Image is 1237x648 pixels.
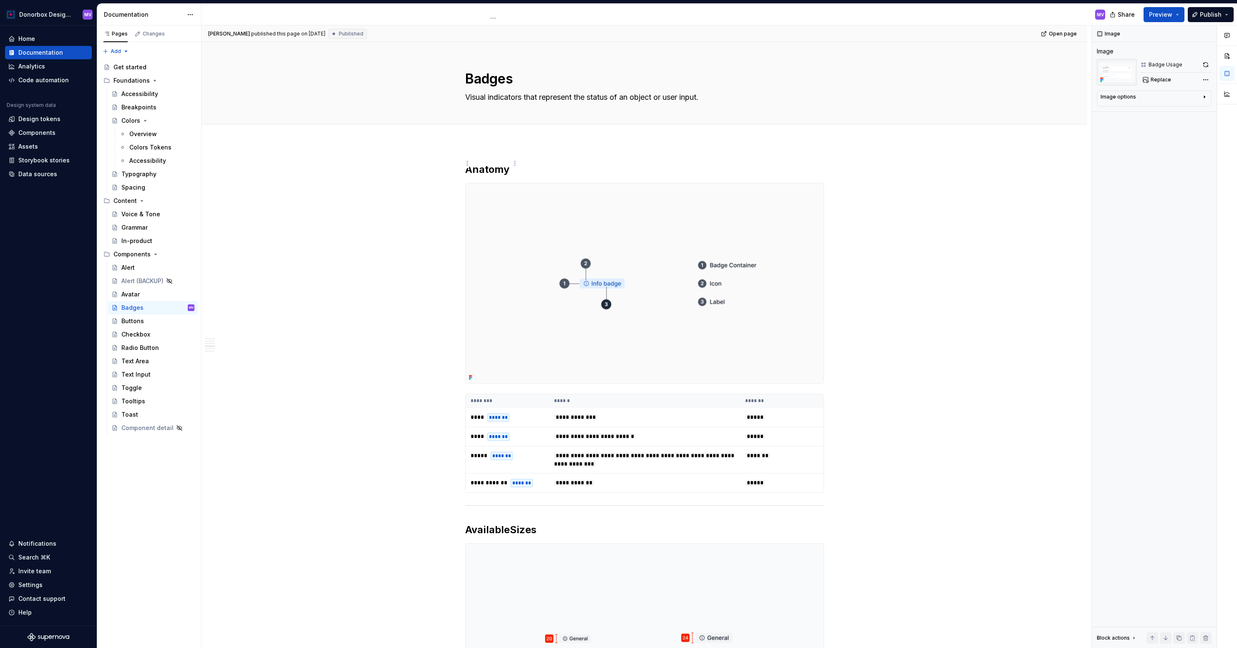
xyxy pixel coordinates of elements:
div: Spacing [121,183,145,192]
a: Toast [108,408,198,421]
div: Contact support [18,595,66,603]
div: Accessibility [121,90,158,98]
a: Spacing [108,181,198,194]
div: Component detail [121,424,174,432]
span: Add [111,48,121,55]
div: published this page on [DATE] [251,30,325,37]
a: Invite team [5,564,92,578]
div: Colors Tokens [129,143,171,152]
div: Overview [129,130,157,138]
a: Alert [108,261,198,274]
h2: Sizes [465,523,824,537]
span: Preview [1149,10,1172,19]
div: Page tree [100,61,198,435]
button: Search ⌘K [5,551,92,564]
a: Storybook stories [5,154,92,167]
a: Grammar [108,221,198,234]
div: Breakpoints [121,103,156,111]
div: MV [84,11,91,18]
div: Foundations [113,76,150,85]
div: Analytics [18,62,45,71]
a: Components [5,126,92,139]
a: Home [5,32,92,46]
a: Radio Button [108,341,198,354]
div: Components [100,248,198,261]
strong: Available [465,524,510,536]
div: Text Input [121,370,151,379]
a: Colors Tokens [116,141,198,154]
a: Open page [1038,28,1081,40]
div: Buttons [121,317,144,325]
a: Voice & Tone [108,208,198,221]
div: Radio Button [121,344,159,352]
div: Design system data [7,102,56,109]
a: Accessibility [116,154,198,167]
div: Data sources [18,170,57,178]
a: Data sources [5,167,92,181]
a: Toggle [108,381,198,395]
div: Notifications [18,539,56,548]
div: Search ⌘K [18,553,50,562]
div: Foundations [100,74,198,87]
div: Pages [103,30,128,37]
a: Component detail [108,421,198,435]
div: Storybook stories [18,156,70,165]
div: Content [100,194,198,208]
div: Tooltips [121,397,145,405]
div: Badges [121,304,144,312]
img: 17077652-375b-4f2c-92b0-528c72b71ea0.png [6,10,16,20]
button: Notifications [5,537,92,550]
div: Text Area [121,357,149,365]
a: Overview [116,127,198,141]
div: Alert [121,263,135,272]
div: Changes [143,30,165,37]
a: Design tokens [5,112,92,126]
img: bd8579e1-881a-46c1-a61b-6fa31e2e2c7e.png [1097,59,1137,86]
div: Help [18,608,32,617]
a: Breakpoints [108,101,198,114]
div: Donorbox Design System [19,10,73,19]
div: Home [18,35,35,43]
a: Text Area [108,354,198,368]
a: Typography [108,167,198,181]
a: Tooltips [108,395,198,408]
div: Badge Usage [1149,61,1182,68]
div: MV [1097,11,1104,18]
button: Donorbox Design SystemMV [2,5,95,23]
a: Text Input [108,368,198,381]
div: Documentation [104,10,183,19]
a: Checkbox [108,328,198,341]
img: 09b5b45a-a9fc-4a6c-8aa1-00c47aaef069.png [466,183,824,383]
svg: Supernova Logo [28,633,69,641]
a: Colors [108,114,198,127]
div: Typography [121,170,156,178]
div: Avatar [121,290,140,299]
button: Replace [1140,74,1175,86]
div: Design tokens [18,115,60,123]
span: Published [339,30,363,37]
div: Documentation [18,48,63,57]
div: Voice & Tone [121,210,160,218]
button: Contact support [5,592,92,605]
textarea: Badges [464,69,822,89]
a: Documentation [5,46,92,59]
div: Alert (BACKUP) [121,277,164,285]
button: Share [1106,7,1140,22]
div: Block actions [1097,632,1137,644]
div: Components [113,250,151,258]
a: BadgesMV [108,301,198,314]
button: Image options [1101,94,1208,104]
a: Alert (BACKUP) [108,274,198,288]
div: Get started [113,63,146,71]
a: Avatar [108,288,198,301]
span: Open page [1049,30,1077,37]
a: Code automation [5,73,92,87]
a: Analytics [5,60,92,73]
button: Publish [1188,7,1234,22]
a: In-product [108,234,198,248]
a: Accessibility [108,87,198,101]
button: Help [5,606,92,619]
div: Assets [18,142,38,151]
div: Accessibility [129,157,166,165]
